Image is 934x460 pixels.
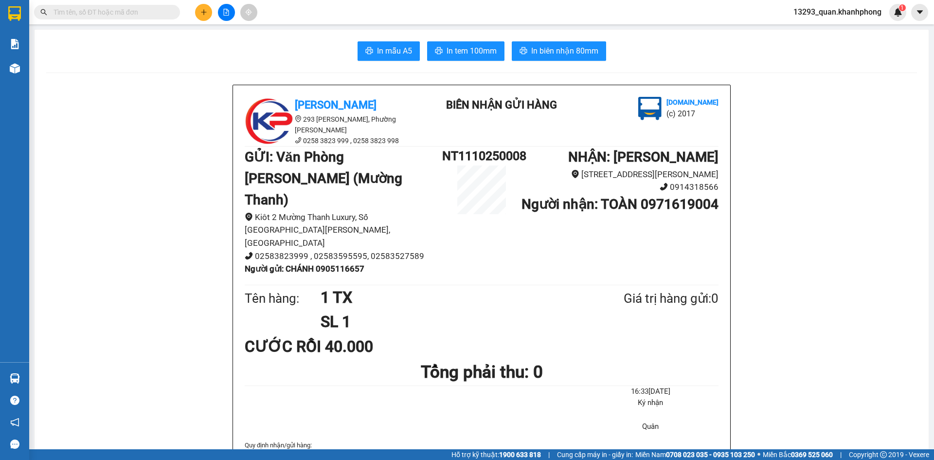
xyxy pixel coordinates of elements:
[40,9,47,16] span: search
[446,99,557,111] b: BIÊN NHẬN GỬI HÀNG
[531,45,598,57] span: In biên nhận 80mm
[763,449,833,460] span: Miền Bắc
[880,451,887,458] span: copyright
[245,289,321,309] div: Tên hàng:
[321,285,576,310] h1: 1 TX
[295,137,302,144] span: phone
[377,45,412,57] span: In mẫu A5
[520,47,527,56] span: printer
[10,440,19,449] span: message
[10,418,19,427] span: notification
[568,149,718,165] b: NHẬN : [PERSON_NAME]
[245,149,402,208] b: GỬI : Văn Phòng [PERSON_NAME] (Mường Thanh)
[295,99,377,111] b: [PERSON_NAME]
[10,39,20,49] img: solution-icon
[576,289,718,309] div: Giá trị hàng gửi: 0
[54,7,168,18] input: Tìm tên, số ĐT hoặc mã đơn
[245,97,293,146] img: logo.jpg
[557,449,633,460] span: Cung cấp máy in - giấy in:
[245,114,420,135] li: 293 [PERSON_NAME], Phường [PERSON_NAME]
[548,449,550,460] span: |
[245,213,253,221] span: environment
[427,41,504,61] button: printerIn tem 100mm
[295,115,302,122] span: environment
[447,45,497,57] span: In tem 100mm
[583,386,718,398] li: 16:33[DATE]
[666,108,718,120] li: (c) 2017
[245,252,253,260] span: phone
[10,396,19,405] span: question-circle
[245,135,420,146] li: 0258 3823 999 , 0258 3823 998
[195,4,212,21] button: plus
[521,181,718,194] li: 0914318566
[635,449,755,460] span: Miền Nam
[840,449,842,460] span: |
[442,147,521,166] h1: NT1110250008
[240,4,257,21] button: aim
[911,4,928,21] button: caret-down
[245,250,442,263] li: 02583823999 , 02583595595, 02583527589
[8,6,21,21] img: logo-vxr
[218,4,235,21] button: file-add
[791,451,833,459] strong: 0369 525 060
[899,4,906,11] sup: 1
[10,373,20,384] img: warehouse-icon
[583,397,718,409] li: Ký nhận
[666,98,718,106] b: [DOMAIN_NAME]
[358,41,420,61] button: printerIn mẫu A5
[894,8,902,17] img: icon-new-feature
[200,9,207,16] span: plus
[666,451,755,459] strong: 0708 023 035 - 0935 103 250
[245,264,364,274] b: Người gửi : CHÁNH 0905116657
[223,9,230,16] span: file-add
[900,4,904,11] span: 1
[245,359,718,386] h1: Tổng phải thu: 0
[435,47,443,56] span: printer
[786,6,889,18] span: 13293_quan.khanhphong
[499,451,541,459] strong: 1900 633 818
[245,211,442,250] li: Kiôt 2 Mường Thanh Luxury, Số [GEOGRAPHIC_DATA][PERSON_NAME], [GEOGRAPHIC_DATA]
[245,9,252,16] span: aim
[583,421,718,433] li: Quân
[757,453,760,457] span: ⚪️
[521,168,718,181] li: [STREET_ADDRESS][PERSON_NAME]
[365,47,373,56] span: printer
[571,170,579,178] span: environment
[10,63,20,74] img: warehouse-icon
[512,41,606,61] button: printerIn biên nhận 80mm
[321,310,576,334] h1: SL 1
[245,334,401,359] div: CƯỚC RỒI 40.000
[451,449,541,460] span: Hỗ trợ kỹ thuật:
[660,183,668,191] span: phone
[521,196,718,212] b: Người nhận : TOÀN 0971619004
[916,8,924,17] span: caret-down
[638,97,662,120] img: logo.jpg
